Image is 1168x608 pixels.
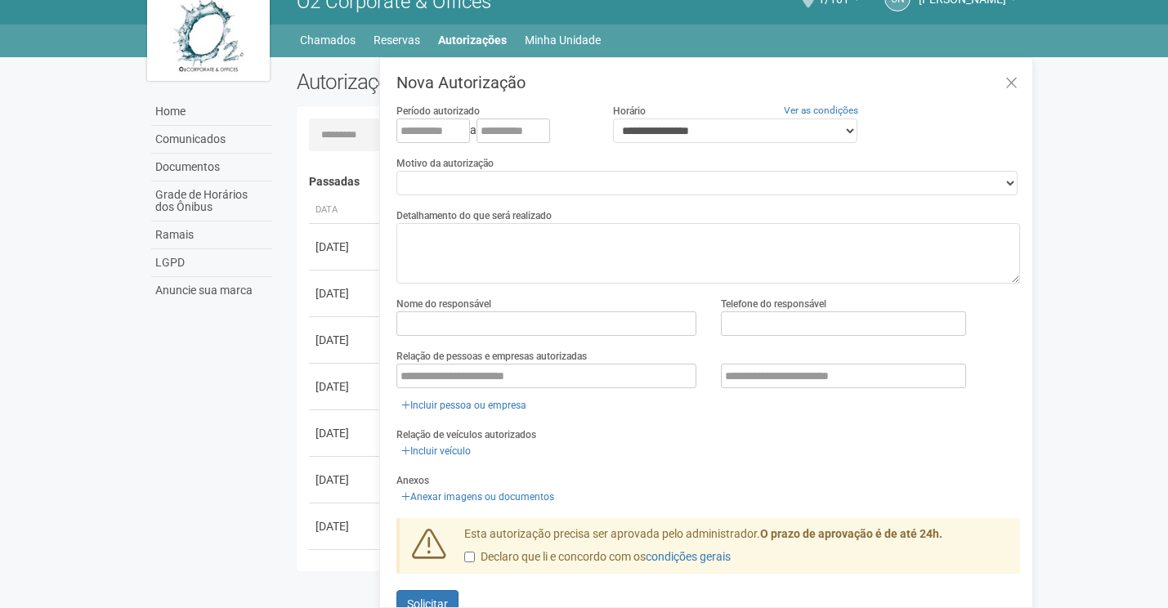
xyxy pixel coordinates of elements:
a: LGPD [151,249,272,277]
div: [DATE] [315,472,376,488]
a: Anuncie sua marca [151,277,272,304]
label: Período autorizado [396,104,480,118]
a: Chamados [300,29,356,51]
a: Incluir veículo [396,442,476,460]
h2: Autorizações [297,69,647,94]
div: [DATE] [315,285,376,302]
h4: Passadas [309,176,1009,188]
label: Anexos [396,473,429,488]
a: Autorizações [438,29,507,51]
div: [DATE] [315,378,376,395]
a: Grade de Horários dos Ônibus [151,181,272,221]
strong: O prazo de aprovação é de até 24h. [760,527,942,540]
label: Horário [613,104,646,118]
label: Relação de pessoas e empresas autorizadas [396,349,587,364]
label: Relação de veículos autorizados [396,427,536,442]
div: [DATE] [315,332,376,348]
label: Declaro que li e concordo com os [464,549,731,566]
label: Motivo da autorização [396,156,494,171]
h3: Nova Autorização [396,74,1020,91]
label: Nome do responsável [396,297,491,311]
div: a [396,118,588,143]
div: [DATE] [315,518,376,534]
label: Telefone do responsável [721,297,826,311]
div: [DATE] [315,239,376,255]
a: Minha Unidade [525,29,601,51]
a: Home [151,98,272,126]
a: Anexar imagens ou documentos [396,488,559,506]
a: Incluir pessoa ou empresa [396,396,531,414]
th: Data [309,197,383,224]
a: Reservas [374,29,420,51]
div: Esta autorização precisa ser aprovada pelo administrador. [452,526,1021,574]
input: Declaro que li e concordo com oscondições gerais [464,552,475,562]
div: [DATE] [315,425,376,441]
a: Comunicados [151,126,272,154]
a: Ramais [151,221,272,249]
a: Ver as condições [784,105,858,116]
a: Documentos [151,154,272,181]
a: condições gerais [646,550,731,563]
label: Detalhamento do que será realizado [396,208,552,223]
